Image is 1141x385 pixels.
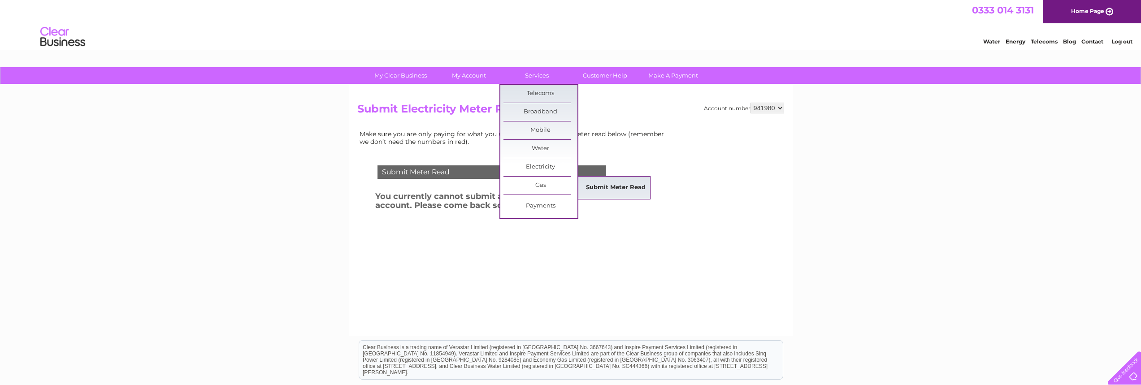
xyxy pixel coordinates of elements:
[704,103,784,113] div: Account number
[364,67,438,84] a: My Clear Business
[972,4,1034,16] a: 0333 014 3131
[503,85,577,103] a: Telecoms
[568,67,642,84] a: Customer Help
[1006,38,1025,45] a: Energy
[1111,38,1132,45] a: Log out
[375,190,630,215] h3: You currently cannot submit a meter reading on this account. Please come back soon!
[1063,38,1076,45] a: Blog
[579,179,653,197] a: Submit Meter Read
[503,158,577,176] a: Electricity
[377,165,606,179] div: Submit Meter Read
[357,128,671,147] td: Make sure you are only paying for what you use. Simply enter your meter read below (remember we d...
[503,197,577,215] a: Payments
[636,67,710,84] a: Make A Payment
[503,103,577,121] a: Broadband
[983,38,1000,45] a: Water
[40,23,86,51] img: logo.png
[500,67,574,84] a: Services
[1081,38,1103,45] a: Contact
[359,5,783,43] div: Clear Business is a trading name of Verastar Limited (registered in [GEOGRAPHIC_DATA] No. 3667643...
[503,177,577,195] a: Gas
[503,140,577,158] a: Water
[357,103,784,120] h2: Submit Electricity Meter Read
[1031,38,1058,45] a: Telecoms
[503,121,577,139] a: Mobile
[432,67,506,84] a: My Account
